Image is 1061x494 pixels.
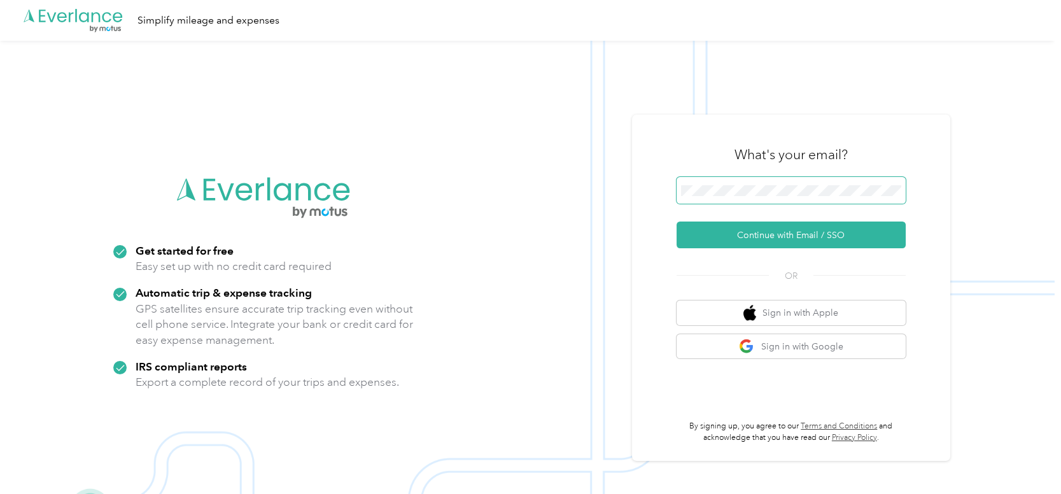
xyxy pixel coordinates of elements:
h3: What's your email? [734,146,848,164]
img: google logo [739,339,755,355]
strong: Automatic trip & expense tracking [136,286,312,299]
p: Easy set up with no credit card required [136,258,332,274]
a: Privacy Policy [832,433,877,442]
img: apple logo [743,305,756,321]
button: google logoSign in with Google [677,334,906,359]
p: Export a complete record of your trips and expenses. [136,374,399,390]
button: Continue with Email / SSO [677,222,906,248]
strong: IRS compliant reports [136,360,247,373]
strong: Get started for free [136,244,234,257]
span: OR [769,269,813,283]
p: GPS satellites ensure accurate trip tracking even without cell phone service. Integrate your bank... [136,301,414,348]
a: Terms and Conditions [801,421,877,431]
div: Simplify mileage and expenses [137,13,279,29]
p: By signing up, you agree to our and acknowledge that you have read our . [677,421,906,443]
button: apple logoSign in with Apple [677,300,906,325]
